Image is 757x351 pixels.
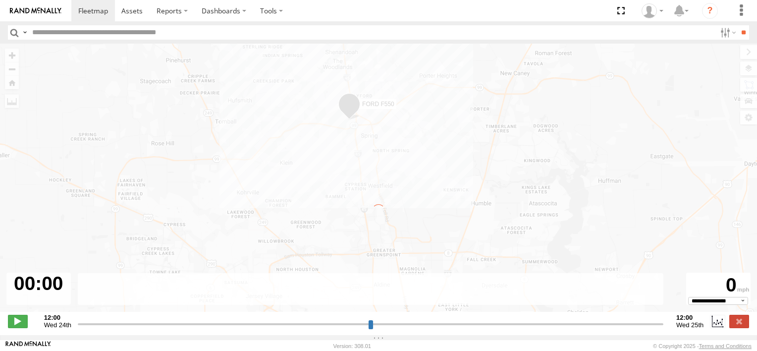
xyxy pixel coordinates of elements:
[716,25,738,40] label: Search Filter Options
[729,315,749,328] label: Close
[676,321,703,329] span: Wed 25th
[10,7,61,14] img: rand-logo.svg
[676,314,703,321] strong: 12:00
[638,3,667,18] div: Lupe Hernandez
[5,341,51,351] a: Visit our Website
[8,315,28,328] label: Play/Stop
[44,321,71,329] span: Wed 24th
[333,343,371,349] div: Version: 308.01
[653,343,752,349] div: © Copyright 2025 -
[699,343,752,349] a: Terms and Conditions
[688,274,749,296] div: 0
[702,3,718,19] i: ?
[44,314,71,321] strong: 12:00
[21,25,29,40] label: Search Query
